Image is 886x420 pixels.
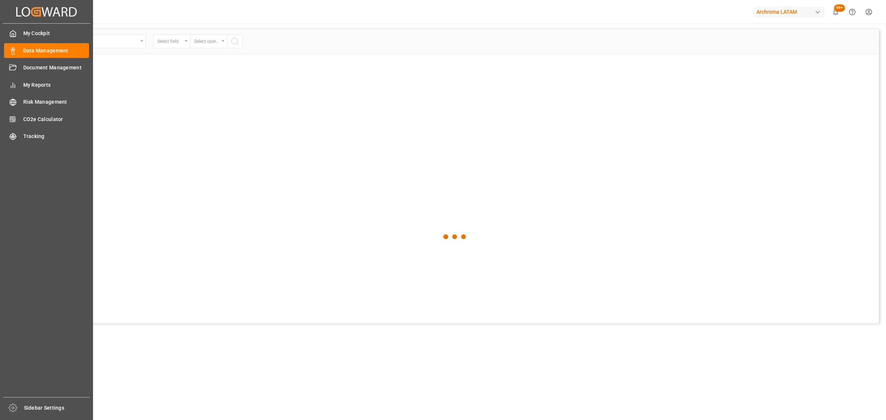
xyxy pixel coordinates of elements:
span: Document Management [23,64,89,72]
div: Archroma LATAM [753,7,824,17]
span: My Cockpit [23,30,89,37]
a: Document Management [4,61,89,75]
span: Sidebar Settings [24,404,90,412]
button: Archroma LATAM [753,5,827,19]
span: My Reports [23,81,89,89]
button: show 100 new notifications [827,4,844,20]
span: CO2e Calculator [23,116,89,123]
a: Risk Management [4,95,89,109]
a: My Reports [4,78,89,92]
span: Tracking [23,132,89,140]
a: Data Management [4,43,89,58]
span: Data Management [23,47,89,55]
span: Risk Management [23,98,89,106]
span: 99+ [834,4,845,12]
a: Tracking [4,129,89,144]
button: Help Center [844,4,861,20]
a: CO2e Calculator [4,112,89,126]
a: My Cockpit [4,26,89,41]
